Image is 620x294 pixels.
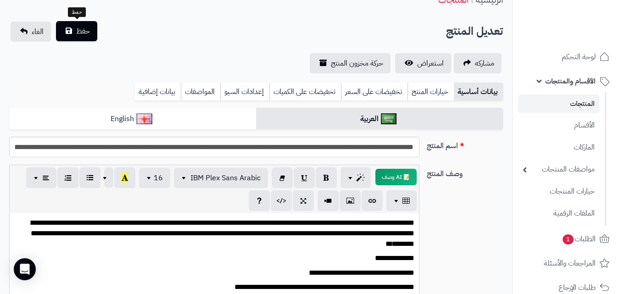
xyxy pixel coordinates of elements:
button: 📝 AI وصف [375,169,417,185]
span: 1 [563,234,574,244]
span: 16 [154,172,163,183]
span: استعراض [417,58,444,69]
a: بيانات إضافية [135,83,181,101]
button: حفظ [56,21,97,41]
a: استعراض [395,53,451,73]
span: لوحة التحكم [562,50,596,63]
a: لوحة التحكم [518,46,614,68]
span: الغاء [32,26,44,37]
a: حركة مخزون المنتج [310,53,391,73]
a: المواصفات [181,83,220,101]
span: حركة مخزون المنتج [331,58,383,69]
a: الملفات الرقمية [518,204,599,223]
img: English [136,113,152,124]
span: مشاركه [475,58,494,69]
a: المراجعات والأسئلة [518,252,614,274]
div: حفظ [68,7,86,17]
div: Open Intercom Messenger [14,258,36,280]
a: خيارات المنتج [408,83,454,101]
a: المنتجات [518,94,599,113]
button: 16 [139,168,170,188]
h2: تعديل المنتج [446,22,503,41]
a: الطلبات1 [518,228,614,250]
span: الأقسام والمنتجات [545,75,596,88]
button: IBM Plex Sans Arabic [174,168,268,188]
a: تخفيضات على الكميات [269,83,341,101]
a: تخفيضات على السعر [341,83,408,101]
label: اسم المنتج [423,137,507,151]
a: إعدادات السيو [220,83,269,101]
span: الطلبات [562,233,596,245]
span: طلبات الإرجاع [559,281,596,294]
a: مشاركه [454,53,502,73]
img: العربية [381,113,397,124]
a: الغاء [11,22,51,42]
a: بيانات أساسية [454,83,503,101]
label: وصف المنتج [423,165,507,179]
a: العربية [256,108,503,130]
span: حفظ [76,26,90,37]
span: IBM Plex Sans Arabic [190,172,261,183]
img: logo-2.png [558,26,611,45]
a: الأقسام [518,116,599,135]
a: خيارات المنتجات [518,182,599,201]
a: English [9,108,256,130]
span: المراجعات والأسئلة [544,257,596,270]
a: مواصفات المنتجات [518,160,599,179]
a: الماركات [518,138,599,157]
